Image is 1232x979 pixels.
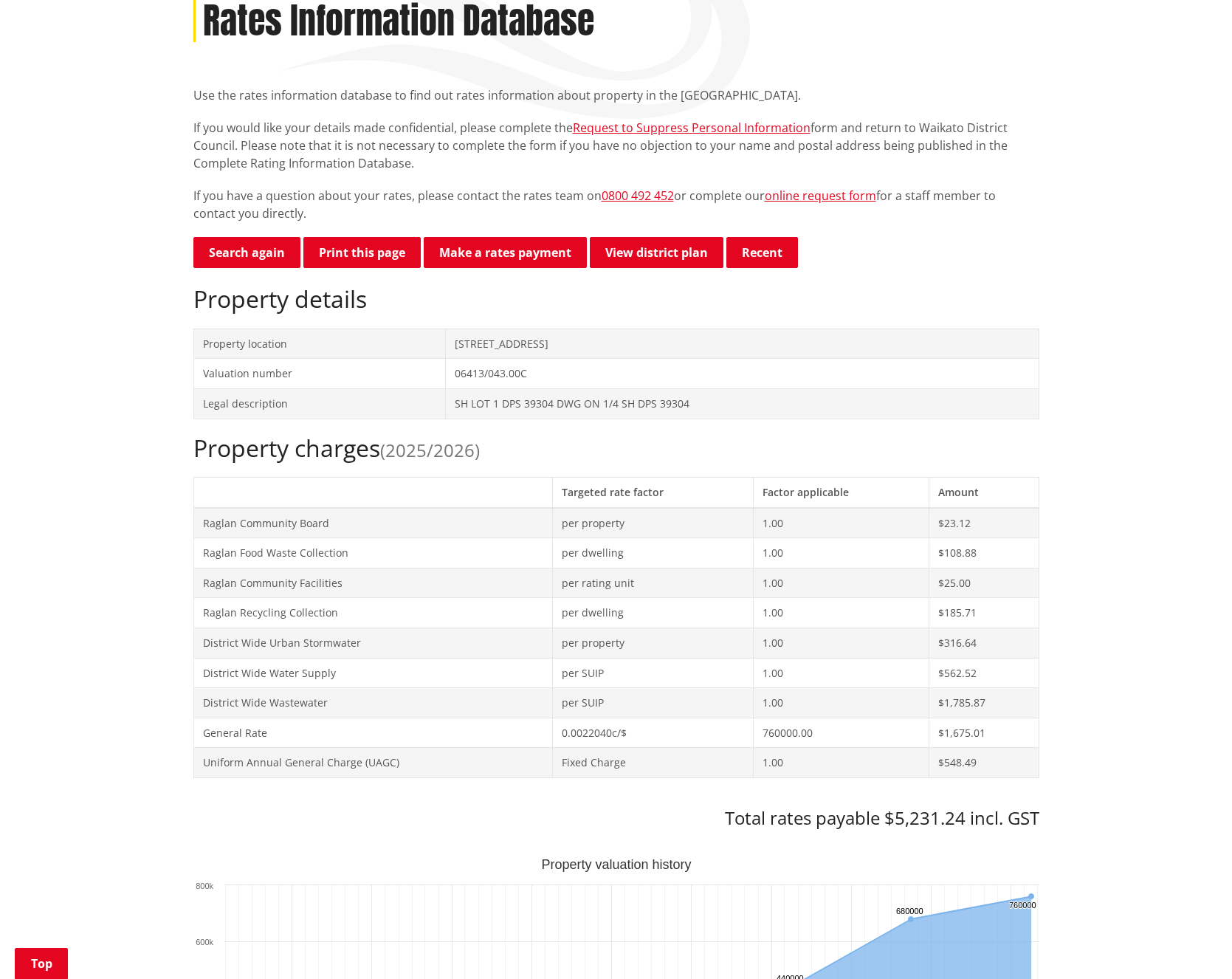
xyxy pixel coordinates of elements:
[193,568,552,598] td: Raglan Community Facilities
[929,748,1039,778] td: $548.49
[552,598,753,628] td: per dwelling
[193,538,552,568] td: Raglan Food Waste Collection
[552,748,753,778] td: Fixed Charge
[193,434,1039,462] h2: Property charges
[193,329,446,359] td: Property location
[929,568,1039,598] td: $25.00
[193,86,1039,104] p: Use the rates information database to find out rates information about property in the [GEOGRAPHI...
[1009,901,1036,910] text: 760000
[446,329,1039,359] td: [STREET_ADDRESS]
[193,237,300,268] a: Search again
[726,237,798,268] button: Recent
[552,658,753,688] td: per SUIP
[573,120,811,136] a: Request to Suppress Personal Information
[1028,893,1034,899] path: Sunday, Jun 30, 12:00, 760,000. Capital Value.
[552,538,753,568] td: per dwelling
[754,748,929,778] td: 1.00
[193,119,1039,172] p: If you would like your details made confidential, please complete the form and return to Waikato ...
[929,508,1039,538] td: $23.12
[552,688,753,718] td: per SUIP
[552,477,753,507] th: Targeted rate factor
[193,285,1039,313] h2: Property details
[193,628,552,658] td: District Wide Urban Stormwater
[907,916,913,922] path: Wednesday, Jun 30, 12:00, 680,000. Capital Value.
[929,538,1039,568] td: $108.88
[929,598,1039,628] td: $185.71
[193,808,1039,829] h3: Total rates payable $5,231.24 incl. GST
[929,688,1039,718] td: $1,785.87
[552,718,753,748] td: 0.0022040c/$
[446,388,1039,419] td: SH LOT 1 DPS 39304 DWG ON 1/4 SH DPS 39304
[196,938,213,947] text: 600k
[896,907,923,916] text: 680000
[193,658,552,688] td: District Wide Water Supply
[552,568,753,598] td: per rating unit
[193,718,552,748] td: General Rate
[193,598,552,628] td: Raglan Recycling Collection
[754,568,929,598] td: 1.00
[193,688,552,718] td: District Wide Wastewater
[929,477,1039,507] th: Amount
[754,718,929,748] td: 760000.00
[193,508,552,538] td: Raglan Community Board
[196,882,213,890] text: 800k
[929,628,1039,658] td: $316.64
[754,538,929,568] td: 1.00
[754,688,929,718] td: 1.00
[303,237,421,268] button: Print this page
[193,748,552,778] td: Uniform Annual General Charge (UAGC)
[602,188,674,204] a: 0800 492 452
[754,658,929,688] td: 1.00
[552,628,753,658] td: per property
[541,857,691,872] text: Property valuation history
[754,508,929,538] td: 1.00
[552,508,753,538] td: per property
[754,477,929,507] th: Factor applicable
[929,718,1039,748] td: $1,675.01
[929,658,1039,688] td: $562.52
[193,359,446,389] td: Valuation number
[1164,917,1217,970] iframe: Messenger Launcher
[193,388,446,419] td: Legal description
[754,598,929,628] td: 1.00
[754,628,929,658] td: 1.00
[380,438,480,462] span: (2025/2026)
[446,359,1039,389] td: 06413/043.00C
[424,237,587,268] a: Make a rates payment
[15,948,68,979] a: Top
[590,237,723,268] a: View district plan
[193,187,1039,222] p: If you have a question about your rates, please contact the rates team on or complete our for a s...
[765,188,876,204] a: online request form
